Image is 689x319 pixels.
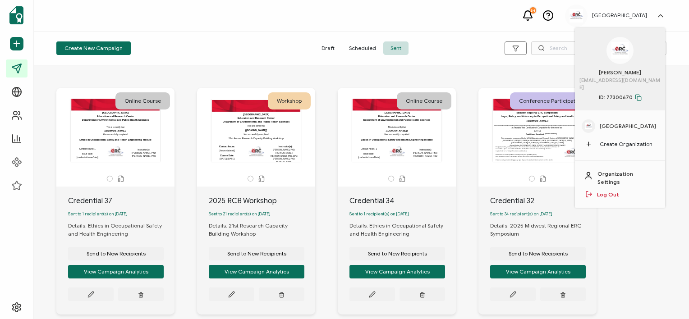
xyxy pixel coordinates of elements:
[342,41,383,55] span: Scheduled
[599,68,641,77] span: [PERSON_NAME]
[597,191,619,199] a: Log Out
[68,247,164,260] button: Send to New Recipients
[490,247,586,260] button: Send to New Recipients
[349,222,456,238] div: Details: Ethics in Occupational Safety and Health Engineering
[509,251,568,256] span: Send to New Recipients
[597,170,656,186] a: Organization Settings
[349,247,445,260] button: Send to New Recipients
[600,140,652,148] span: Create Organization
[68,222,175,238] div: Details: Ethics in Occupational Safety and Health Engineering
[510,92,592,109] div: Conference Participation
[115,92,170,109] div: Online Course
[349,265,445,278] button: View Campaign Analytics
[209,196,315,206] div: 2025 RCB Workshop
[600,122,656,130] span: [GEOGRAPHIC_DATA]
[592,12,647,18] h5: [GEOGRAPHIC_DATA]
[644,276,689,319] iframe: Chat Widget
[490,222,597,238] div: Details: 2025 Midwest Regional ERC Symposium
[585,123,592,129] img: f422738f-0422-4413-8966-d729465f66c9.jpg
[579,77,661,91] span: [EMAIL_ADDRESS][DOMAIN_NAME]
[490,196,597,206] div: Credential 32
[64,46,123,51] span: Create New Campaign
[530,7,536,14] div: 34
[268,92,311,109] div: Workshop
[209,247,304,260] button: Send to New Recipients
[349,196,456,206] div: Credential 34
[368,251,427,256] span: Send to New Recipients
[611,42,629,59] img: f422738f-0422-4413-8966-d729465f66c9.jpg
[68,265,164,278] button: View Campaign Analytics
[490,265,586,278] button: View Campaign Analytics
[397,92,451,109] div: Online Course
[599,93,642,101] span: ID: 77300670
[209,222,315,238] div: Details: 21st Research Capacity Building Workshop
[87,251,146,256] span: Send to New Recipients
[314,41,342,55] span: Draft
[490,211,552,217] span: Sent to 34 recipient(s) on [DATE]
[531,41,666,55] input: Search
[383,41,409,55] span: Sent
[9,6,23,24] img: sertifier-logomark-colored.svg
[209,211,271,217] span: Sent to 21 recipient(s) on [DATE]
[68,196,175,206] div: Credential 37
[56,41,131,55] button: Create New Campaign
[570,9,583,23] img: f422738f-0422-4413-8966-d729465f66c9.jpg
[68,211,128,217] span: Sent to 1 recipient(s) on [DATE]
[349,211,409,217] span: Sent to 1 recipient(s) on [DATE]
[227,251,286,256] span: Send to New Recipients
[209,265,304,278] button: View Campaign Analytics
